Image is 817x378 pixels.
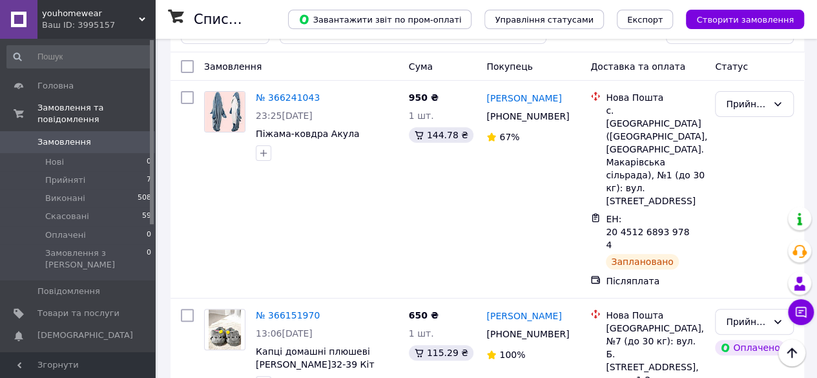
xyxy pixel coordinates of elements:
[484,10,604,29] button: Управління статусами
[142,211,151,222] span: 59
[409,127,473,143] div: 144.78 ₴
[288,10,471,29] button: Завантажити звіт по пром-оплаті
[256,92,320,103] a: № 366241043
[256,129,360,139] a: Піжама-ковдра Акула
[495,15,594,25] span: Управління статусами
[205,92,245,132] img: Фото товару
[37,330,133,341] span: [DEMOGRAPHIC_DATA]
[606,214,689,250] span: ЕН: 20 4512 6893 9784
[256,310,320,320] a: № 366151970
[45,211,89,222] span: Скасовані
[484,325,570,343] div: [PHONE_NUMBER]
[204,309,245,350] a: Фото товару
[45,229,86,241] span: Оплачені
[45,174,85,186] span: Прийняті
[617,10,674,29] button: Експорт
[256,328,313,339] span: 13:06[DATE]
[298,14,461,25] span: Завантажити звіт по пром-оплаті
[37,136,91,148] span: Замовлення
[715,340,785,355] div: Оплачено
[409,310,439,320] span: 650 ₴
[42,8,139,19] span: youhomewear
[726,315,767,329] div: Прийнято
[606,275,705,288] div: Післяплата
[147,156,151,168] span: 0
[486,92,561,105] a: [PERSON_NAME]
[37,286,100,297] span: Повідомлення
[499,350,525,360] span: 100%
[686,10,804,29] button: Створити замовлення
[37,102,155,125] span: Замовлення та повідомлення
[409,345,473,361] div: 115.29 ₴
[627,15,663,25] span: Експорт
[788,299,814,325] button: Чат з покупцем
[256,110,313,121] span: 23:25[DATE]
[778,339,805,366] button: Наверх
[726,97,767,111] div: Прийнято
[6,45,152,68] input: Пошук
[147,229,151,241] span: 0
[45,247,147,271] span: Замовлення з [PERSON_NAME]
[606,309,705,322] div: Нова Пошта
[147,247,151,271] span: 0
[204,91,245,132] a: Фото товару
[209,310,240,350] img: Фото товару
[486,310,561,322] a: [PERSON_NAME]
[606,254,679,269] div: Заплановано
[194,12,325,27] h1: Список замовлень
[715,61,748,72] span: Статус
[37,80,74,92] span: Головна
[409,110,434,121] span: 1 шт.
[696,15,794,25] span: Створити замовлення
[138,193,151,204] span: 508
[590,61,685,72] span: Доставка та оплата
[37,308,119,319] span: Товари та послуги
[45,193,85,204] span: Виконані
[45,156,64,168] span: Нові
[499,132,519,142] span: 67%
[409,92,439,103] span: 950 ₴
[409,61,433,72] span: Cума
[147,174,151,186] span: 7
[606,104,705,207] div: с. [GEOGRAPHIC_DATA] ([GEOGRAPHIC_DATA], [GEOGRAPHIC_DATA]. Макарівська сільрада), №1 (до 30 кг):...
[606,91,705,104] div: Нова Пошта
[673,14,804,24] a: Створити замовлення
[409,328,434,339] span: 1 шт.
[486,61,532,72] span: Покупець
[484,107,570,125] div: [PHONE_NUMBER]
[204,61,262,72] span: Замовлення
[42,19,155,31] div: Ваш ID: 3995157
